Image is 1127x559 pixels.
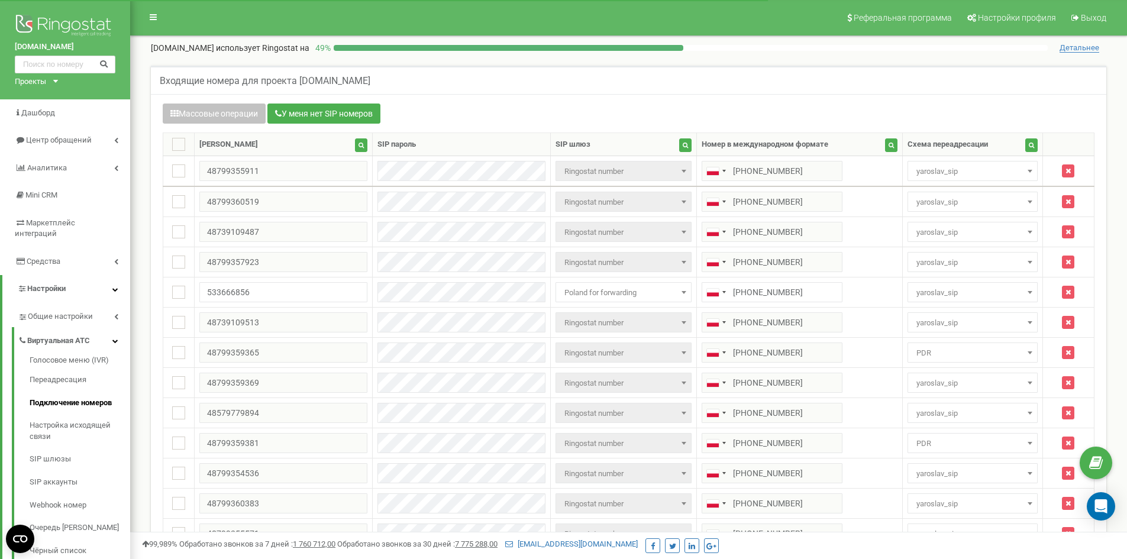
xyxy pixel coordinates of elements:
[908,373,1038,393] span: yaroslav_sip
[702,434,729,453] div: Telephone country code
[30,494,130,517] a: Webhook номер
[560,345,687,361] span: Ringostat number
[702,139,828,150] div: Номер в международном формате
[556,192,692,212] span: Ringostat number
[556,312,692,332] span: Ringostat number
[912,194,1034,211] span: yaroslav_sip
[30,369,130,392] a: Переадресация
[912,375,1034,392] span: yaroslav_sip
[702,464,729,483] div: Telephone country code
[556,493,692,513] span: Ringostat number
[912,285,1034,301] span: yaroslav_sip
[908,463,1038,483] span: yaroslav_sip
[15,41,115,53] a: [DOMAIN_NAME]
[702,433,842,453] input: 512 345 678
[199,139,258,150] div: [PERSON_NAME]
[27,284,66,293] span: Настройки
[30,414,130,448] a: Настройка исходящей связи
[337,539,498,548] span: Обработано звонков за 30 дней :
[30,471,130,494] a: SIP аккаунты
[556,252,692,272] span: Ringostat number
[1087,492,1115,521] div: Open Intercom Messenger
[455,539,498,548] u: 7 775 288,00
[163,104,266,124] button: Массовые операции
[556,342,692,363] span: Ringostat number
[27,335,90,347] span: Виртуальная АТС
[908,161,1038,181] span: yaroslav_sip
[702,494,729,513] div: Telephone country code
[27,163,67,172] span: Аналитика
[293,539,335,548] u: 1 760 712,00
[1060,43,1099,53] span: Детальнее
[216,43,309,53] span: использует Ringostat на
[30,392,130,415] a: Подключение номеров
[912,405,1034,422] span: yaroslav_sip
[15,218,75,238] span: Маркетплейс интеграций
[912,526,1034,542] span: yaroslav_sip
[908,493,1038,513] span: yaroslav_sip
[560,285,687,301] span: Poland for forwarding
[556,161,692,181] span: Ringostat number
[702,343,729,362] div: Telephone country code
[267,104,380,124] button: У меня нет SIP номеров
[556,403,692,423] span: Ringostat number
[702,192,842,212] input: 512 345 678
[18,327,130,351] a: Виртуальная АТС
[556,282,692,302] span: Poland for forwarding
[560,405,687,422] span: Ringostat number
[702,313,729,332] div: Telephone country code
[556,373,692,393] span: Ringostat number
[505,539,638,548] a: [EMAIL_ADDRESS][DOMAIN_NAME]
[912,163,1034,180] span: yaroslav_sip
[908,139,988,150] div: Схема переадресации
[702,463,842,483] input: 512 345 678
[912,435,1034,452] span: PDR
[15,76,46,88] div: Проекты
[908,282,1038,302] span: yaroslav_sip
[702,373,729,392] div: Telephone country code
[908,312,1038,332] span: yaroslav_sip
[702,161,729,180] div: Telephone country code
[702,524,842,544] input: 512 345 678
[908,252,1038,272] span: yaroslav_sip
[702,403,729,422] div: Telephone country code
[560,466,687,482] span: Ringostat number
[556,463,692,483] span: Ringostat number
[908,403,1038,423] span: yaroslav_sip
[560,496,687,512] span: Ringostat number
[309,42,334,54] p: 49 %
[27,257,60,266] span: Средства
[1081,13,1106,22] span: Выход
[854,13,952,22] span: Реферальная программа
[702,222,842,242] input: 512 345 678
[908,524,1038,544] span: yaroslav_sip
[908,342,1038,363] span: PDR
[702,283,729,302] div: Telephone country code
[142,539,177,548] span: 99,989%
[978,13,1056,22] span: Настройки профиля
[702,222,729,241] div: Telephone country code
[373,133,551,156] th: SIP пароль
[702,282,842,302] input: 512 345 678
[556,433,692,453] span: Ringostat number
[15,12,115,41] img: Ringostat logo
[912,345,1034,361] span: PDR
[560,526,687,542] span: Ringostat number
[556,139,590,150] div: SIP шлюз
[18,303,130,327] a: Общие настройки
[560,375,687,392] span: Ringostat number
[702,342,842,363] input: 512 345 678
[25,190,57,199] span: Mini CRM
[702,493,842,513] input: 512 345 678
[560,224,687,241] span: Ringostat number
[560,163,687,180] span: Ringostat number
[912,224,1034,241] span: yaroslav_sip
[912,254,1034,271] span: yaroslav_sip
[560,254,687,271] span: Ringostat number
[6,525,34,553] button: Open CMP widget
[160,76,370,86] h5: Входящие номера для проекта [DOMAIN_NAME]
[702,524,729,543] div: Telephone country code
[702,161,842,181] input: 512 345 678
[702,192,729,211] div: Telephone country code
[908,222,1038,242] span: yaroslav_sip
